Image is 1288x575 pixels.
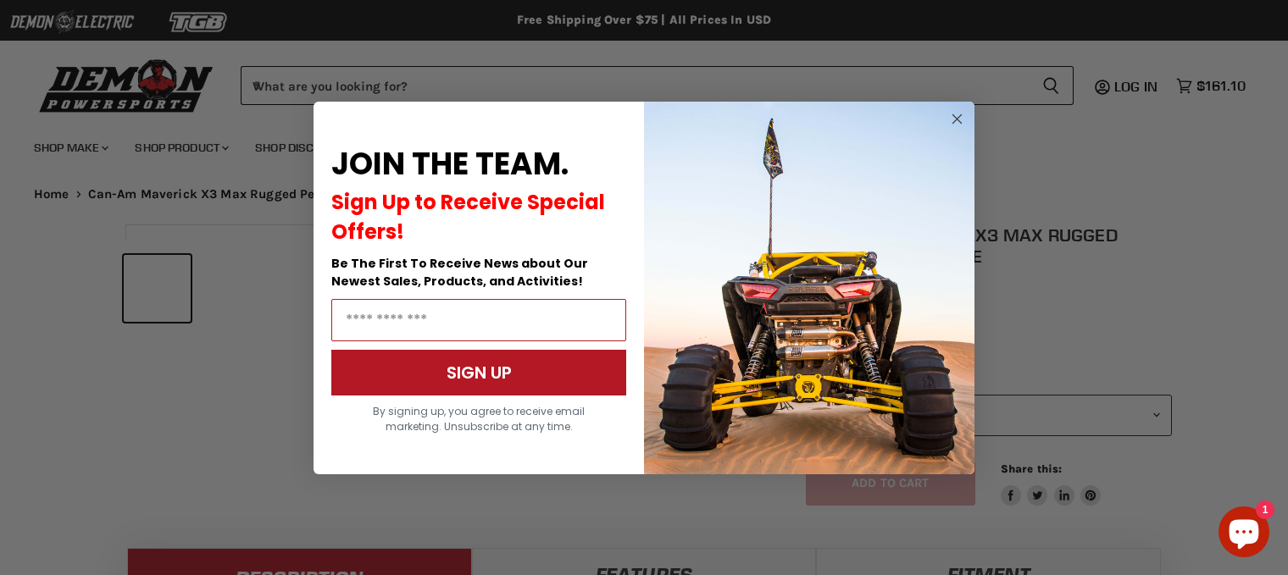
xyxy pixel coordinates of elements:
[331,188,605,246] span: Sign Up to Receive Special Offers!
[644,102,974,474] img: a9095488-b6e7-41ba-879d-588abfab540b.jpeg
[1213,506,1274,561] inbox-online-store-chat: Shopify online store chat
[373,404,585,434] span: By signing up, you agree to receive email marketing. Unsubscribe at any time.
[331,255,588,290] span: Be The First To Receive News about Our Newest Sales, Products, and Activities!
[331,142,569,185] span: JOIN THE TEAM.
[331,299,626,341] input: Email Address
[947,108,968,130] button: Close dialog
[331,350,626,395] button: SIGN UP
